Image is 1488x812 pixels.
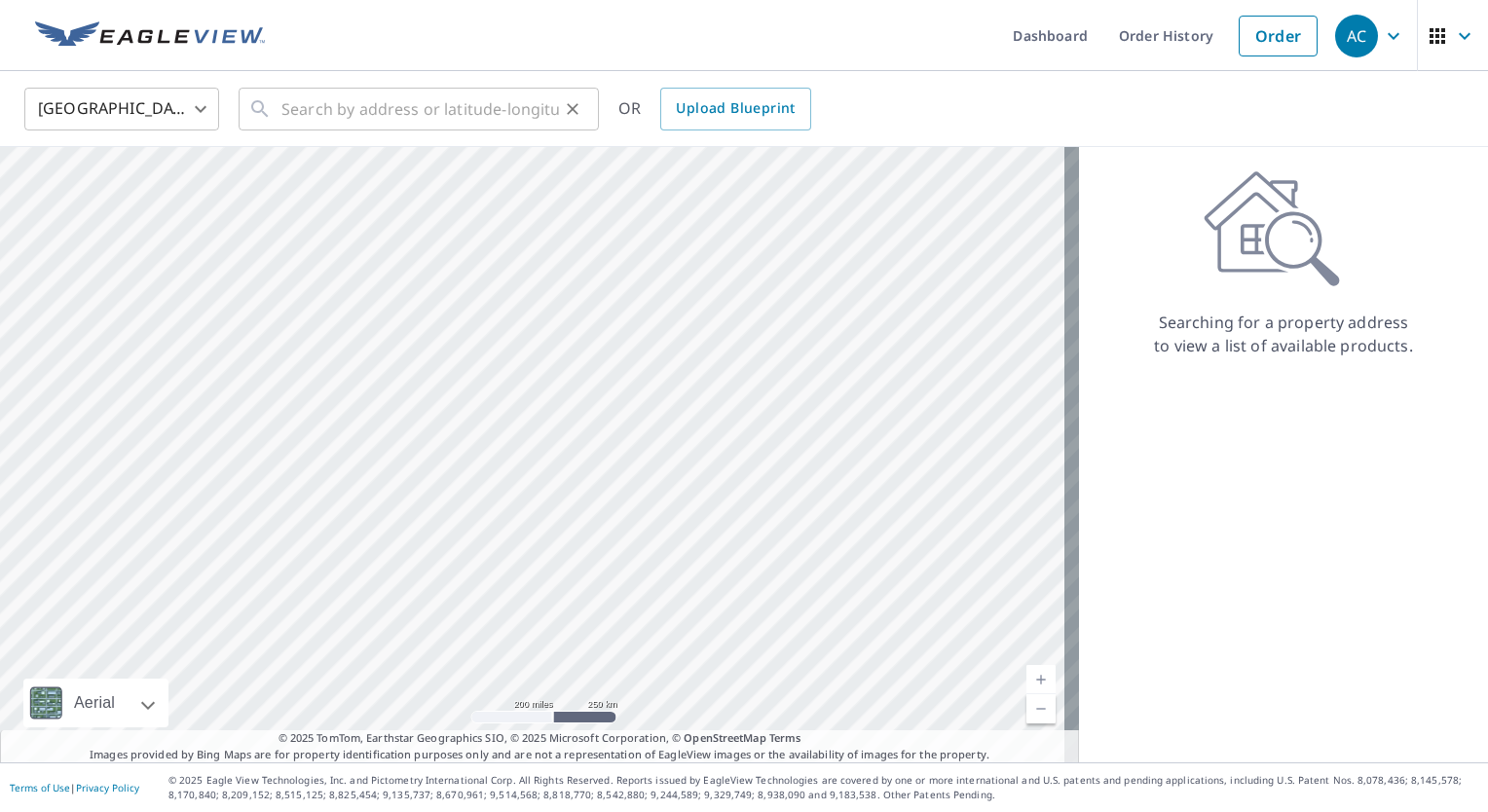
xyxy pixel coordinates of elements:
[1153,311,1414,357] p: Searching for a property address to view a list of available products.
[23,679,168,727] div: Aerial
[76,781,139,794] a: Privacy Policy
[168,773,1478,802] p: © 2025 Eagle View Technologies, Inc. and Pictometry International Corp. All Rights Reserved. Repo...
[1026,665,1056,694] a: Current Level 5, Zoom In
[676,96,795,121] span: Upload Blueprint
[68,679,121,727] div: Aerial
[559,95,586,123] button: Clear
[24,82,219,136] div: [GEOGRAPHIC_DATA]
[10,781,70,794] a: Terms of Use
[684,730,765,745] a: OpenStreetMap
[35,21,265,51] img: EV Logo
[281,82,559,136] input: Search by address or latitude-longitude
[1239,16,1318,56] a: Order
[1026,694,1056,723] a: Current Level 5, Zoom Out
[10,782,139,794] p: |
[618,88,811,130] div: OR
[660,88,810,130] a: Upload Blueprint
[1335,15,1378,57] div: AC
[769,730,801,745] a: Terms
[279,730,801,747] span: © 2025 TomTom, Earthstar Geographics SIO, © 2025 Microsoft Corporation, ©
